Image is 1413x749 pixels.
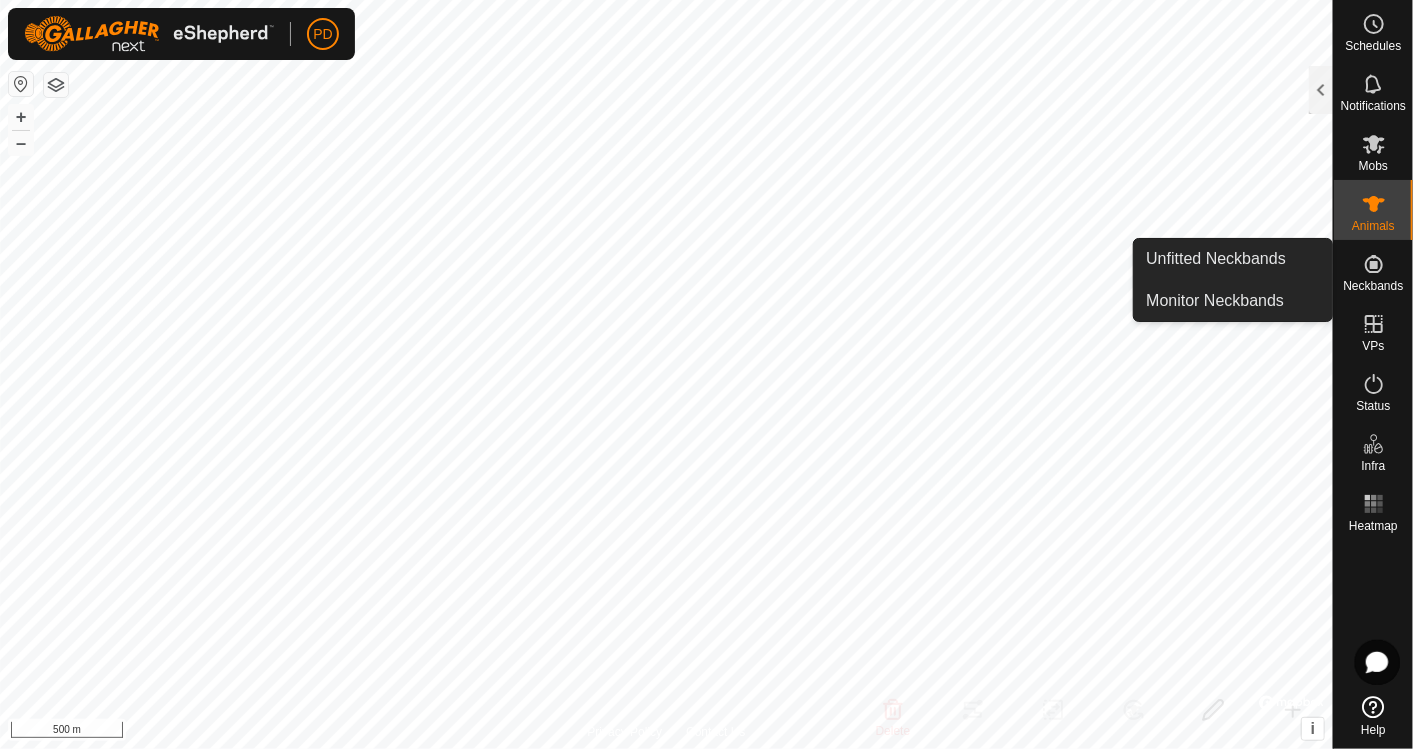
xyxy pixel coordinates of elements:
[1302,718,1324,740] button: i
[1343,280,1403,292] span: Neckbands
[1352,220,1395,232] span: Animals
[1146,247,1286,271] span: Unfitted Neckbands
[1334,688,1413,744] a: Help
[1341,100,1406,112] span: Notifications
[1356,400,1390,412] span: Status
[1361,724,1386,736] span: Help
[1359,160,1388,172] span: Mobs
[1134,239,1332,279] a: Unfitted Neckbands
[1362,340,1384,352] span: VPs
[24,16,274,52] img: Gallagher Logo
[1311,720,1315,737] span: i
[587,723,662,741] a: Privacy Policy
[686,723,745,741] a: Contact Us
[1134,281,1332,321] a: Monitor Neckbands
[1146,289,1284,313] span: Monitor Neckbands
[1361,460,1385,472] span: Infra
[313,24,332,45] span: PD
[1345,40,1401,52] span: Schedules
[9,105,33,129] button: +
[9,72,33,96] button: Reset Map
[1349,520,1398,532] span: Heatmap
[44,73,68,97] button: Map Layers
[9,131,33,155] button: –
